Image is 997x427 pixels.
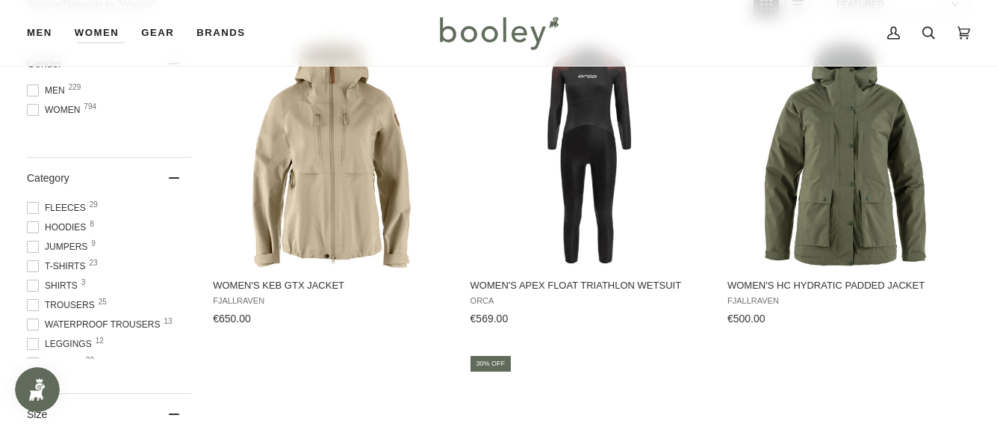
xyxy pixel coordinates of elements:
[27,240,92,254] span: Jumpers
[81,279,86,286] span: 3
[91,240,96,248] span: 9
[27,25,52,40] span: Men
[433,11,564,55] img: Booley
[89,259,97,267] span: 23
[90,221,94,228] span: 8
[141,25,174,40] span: Gear
[27,103,84,117] span: Women
[213,296,450,306] span: Fjallraven
[96,337,104,345] span: 12
[90,201,98,209] span: 29
[27,318,164,331] span: Waterproof Trousers
[470,296,708,306] span: Orca
[27,337,96,351] span: Leggings
[211,43,453,331] a: Women's Keb GTX Jacket
[27,201,90,215] span: Fleeces
[27,172,69,184] span: Category
[69,84,81,91] span: 229
[84,103,96,111] span: 794
[470,313,509,325] span: €569.00
[27,84,69,97] span: Men
[27,221,90,234] span: Hoodies
[196,25,245,40] span: Brands
[27,408,47,420] span: Size
[727,279,965,292] span: Women's HC Hydratic Padded Jacket
[220,43,444,268] img: Fjallraven Women's Keb GTX Jacket Fossil - Booley Galway
[27,298,99,312] span: Trousers
[15,367,60,412] iframe: Button to open loyalty program pop-up
[27,259,90,273] span: T-Shirts
[727,296,965,306] span: Fjallraven
[725,43,967,331] a: Women's HC Hydratic Padded Jacket
[470,356,512,372] div: 30% off
[27,279,82,292] span: Shirts
[468,43,710,331] a: Women's Apex Float Triathlon Wetsuit
[213,279,450,292] span: Women's Keb GTX Jacket
[470,279,708,292] span: Women's Apex Float Triathlon Wetsuit
[734,43,958,268] img: Fjallraven Women's HC Hydratic Padded Jacket Laurel Green - Booley Galway
[727,313,765,325] span: €500.00
[213,313,251,325] span: €650.00
[27,357,87,370] span: Shorts
[86,357,94,364] span: 22
[75,25,119,40] span: Women
[164,318,172,325] span: 13
[99,298,107,306] span: 25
